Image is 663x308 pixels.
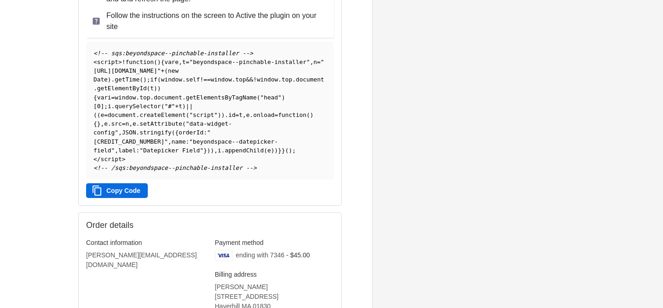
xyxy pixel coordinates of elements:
[86,183,148,198] button: Copy Code
[175,103,179,110] span: +
[93,156,100,163] span: </
[246,76,253,83] span: &&
[136,129,140,136] span: .
[100,120,104,127] span: ,
[296,76,324,83] span: document
[157,58,161,65] span: )
[86,251,197,268] bdo: [PERSON_NAME][EMAIL_ADDRESS][DOMAIN_NAME]
[186,58,189,65] span: =
[257,76,278,83] span: window
[115,94,136,101] span: window
[154,94,182,101] span: document
[274,111,278,118] span: =
[278,76,282,83] span: .
[215,238,334,247] h3: Payment method
[118,58,122,65] span: >
[235,111,239,118] span: =
[140,120,182,127] span: setAttribute
[172,138,186,145] span: name
[250,111,253,118] span: .
[93,111,97,118] span: (
[182,120,186,127] span: (
[100,111,104,118] span: e
[150,76,157,83] span: if
[282,147,285,154] span: }
[150,85,154,92] span: t
[122,58,126,65] span: !
[104,120,108,127] span: e
[118,129,122,136] span: ,
[161,67,164,74] span: +
[285,147,289,154] span: (
[93,50,253,57] span: <!-- sqs:beyondspace--pinchable-installer -->
[97,103,101,110] span: 0
[111,94,115,101] span: =
[111,103,115,110] span: .
[115,76,140,83] span: getTime
[115,103,161,110] span: querySelector
[179,129,204,136] span: orderId
[215,270,334,279] h3: Billing address
[207,147,211,154] span: )
[140,94,150,101] span: top
[93,120,97,127] span: {
[93,76,108,83] span: Date
[93,94,97,101] span: {
[221,147,225,154] span: .
[136,111,140,118] span: .
[111,120,122,127] span: src
[108,111,136,118] span: document
[157,85,161,92] span: )
[157,76,161,83] span: (
[100,156,122,163] span: script
[246,111,250,118] span: e
[271,147,274,154] span: )
[108,103,111,110] span: i
[210,76,232,83] span: window
[289,147,292,154] span: )
[93,85,97,92] span: .
[268,147,271,154] span: e
[106,10,328,32] p: Follow the instructions on the screen to Active the plugin on your site
[93,129,210,145] span: "[CREDIT_CARD_NUMBER]"
[314,58,317,65] span: n
[204,129,207,136] span: :
[147,76,151,83] span: ;
[218,111,221,118] span: )
[239,111,243,118] span: t
[278,111,307,118] span: function
[125,58,154,65] span: function
[292,147,296,154] span: ;
[93,58,97,65] span: <
[228,111,235,118] span: id
[147,85,151,92] span: (
[225,111,228,118] span: .
[236,251,285,259] span: ending with 7346
[108,120,111,127] span: .
[97,111,101,118] span: (
[182,103,186,110] span: )
[136,147,140,154] span: :
[122,156,126,163] span: >
[93,164,256,171] span: <!-- /sqs:beyondspace--pinchable-installer -->
[310,58,314,65] span: ,
[140,111,186,118] span: createElement
[164,58,175,65] span: var
[161,76,182,83] span: window
[182,94,186,101] span: .
[161,103,164,110] span: (
[97,94,108,101] span: var
[186,94,256,101] span: getElementsByTagName
[136,120,140,127] span: .
[278,147,282,154] span: }
[93,138,278,154] span: "beyondspace--datepicker-field"
[186,103,192,110] span: ||
[133,120,136,127] span: e
[225,147,264,154] span: appendChild
[111,76,115,83] span: .
[175,58,179,65] span: e
[204,147,207,154] span: }
[274,147,278,154] span: )
[108,94,111,101] span: i
[115,147,118,154] span: ,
